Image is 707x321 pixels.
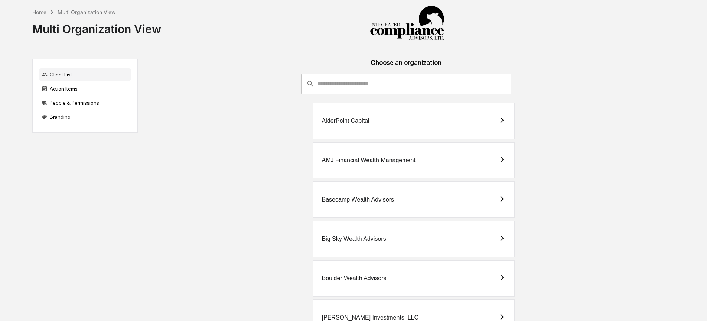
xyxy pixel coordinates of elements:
div: Basecamp Wealth Advisors [322,196,394,203]
div: AMJ Financial Wealth Management [322,157,416,164]
div: Multi Organization View [58,9,115,15]
div: [PERSON_NAME] Investments, LLC [322,314,419,321]
div: Boulder Wealth Advisors [322,275,387,282]
div: Home [32,9,46,15]
div: Multi Organization View [32,16,161,36]
div: consultant-dashboard__filter-organizations-search-bar [301,74,511,94]
div: Branding [39,110,131,124]
div: Action Items [39,82,131,95]
div: Choose an organization [144,59,669,74]
div: Client List [39,68,131,81]
div: Big Sky Wealth Advisors [322,236,386,242]
img: Integrated Compliance Advisors [370,6,444,41]
div: AlderPoint Capital [322,118,369,124]
div: People & Permissions [39,96,131,109]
